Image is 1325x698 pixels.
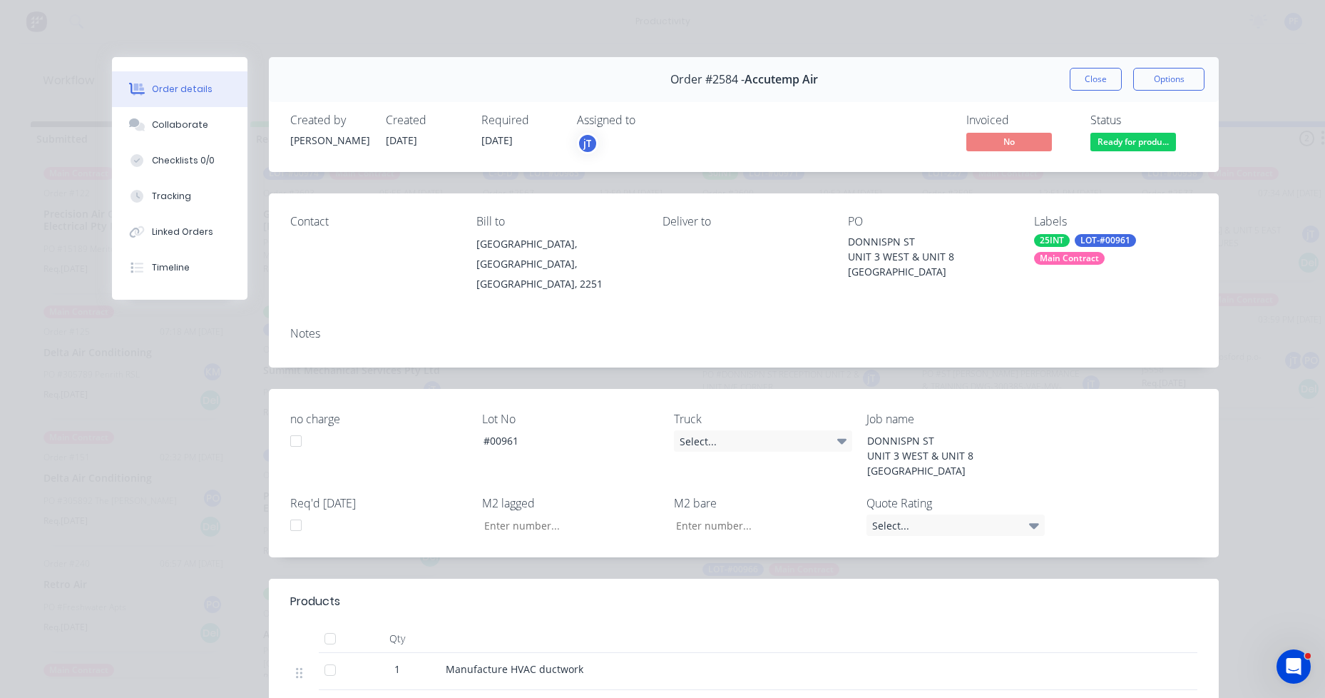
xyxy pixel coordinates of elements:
[745,73,818,86] span: Accutemp Air
[966,113,1073,127] div: Invoiced
[866,495,1045,512] label: Quote Rating
[1090,133,1176,151] span: Ready for produ...
[848,215,1011,228] div: PO
[152,154,215,167] div: Checklists 0/0
[1133,68,1204,91] button: Options
[966,133,1052,151] span: No
[664,515,852,536] input: Enter number...
[848,234,1011,279] div: DONNISPN ST UNIT 3 WEST & UNIT 8 [GEOGRAPHIC_DATA]
[577,113,720,127] div: Assigned to
[1034,252,1105,265] div: Main Contract
[290,495,469,512] label: Req'd [DATE]
[674,410,852,428] label: Truck
[152,261,190,274] div: Timeline
[481,113,560,127] div: Required
[152,226,213,238] div: Linked Orders
[482,410,660,428] label: Lot No
[290,113,369,127] div: Created by
[481,133,513,147] span: [DATE]
[472,430,650,451] div: #00961
[112,250,247,285] button: Timeline
[112,214,247,250] button: Linked Orders
[1070,68,1122,91] button: Close
[482,495,660,512] label: M2 lagged
[674,495,852,512] label: M2 bare
[1034,215,1197,228] div: Labels
[856,430,1034,481] div: DONNISPN ST UNIT 3 WEST & UNIT 8 [GEOGRAPHIC_DATA]
[290,133,369,148] div: [PERSON_NAME]
[386,113,464,127] div: Created
[476,234,640,294] div: [GEOGRAPHIC_DATA], [GEOGRAPHIC_DATA], [GEOGRAPHIC_DATA], 2251
[866,410,1045,428] label: Job name
[152,83,213,96] div: Order details
[112,107,247,143] button: Collaborate
[290,593,340,610] div: Products
[674,430,852,452] div: Select...
[394,662,400,677] span: 1
[472,515,660,536] input: Enter number...
[386,133,417,147] span: [DATE]
[662,215,826,228] div: Deliver to
[354,624,440,653] div: Qty
[1090,133,1176,154] button: Ready for produ...
[476,215,640,228] div: Bill to
[1075,234,1136,247] div: LOT-#00961
[152,190,191,203] div: Tracking
[290,327,1197,340] div: Notes
[577,133,598,154] button: jT
[112,71,247,107] button: Order details
[1034,234,1070,247] div: 25INT
[1277,649,1311,684] iframe: Intercom live chat
[866,515,1045,536] div: Select...
[1090,113,1197,127] div: Status
[152,118,208,131] div: Collaborate
[670,73,745,86] span: Order #2584 -
[112,178,247,214] button: Tracking
[290,215,454,228] div: Contact
[446,662,583,676] span: Manufacture HVAC ductwork
[112,143,247,178] button: Checklists 0/0
[290,410,469,428] label: no charge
